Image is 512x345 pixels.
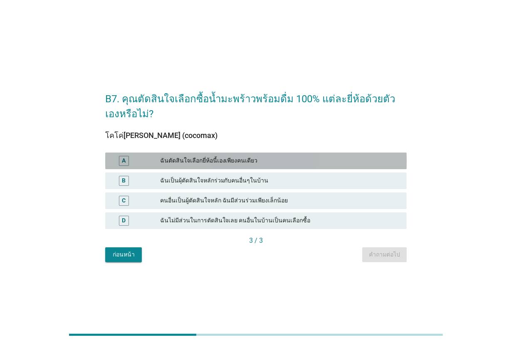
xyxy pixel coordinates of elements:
[160,196,400,206] div: คนอื่นเป็นผู้ตัดสินใจหลัก ฉันมีส่วนร่วมเพียงเล็กน้อย
[105,130,407,141] div: โคโค่[PERSON_NAME] (cocomax)
[122,196,126,205] div: C
[160,176,400,186] div: ฉันเป็นผุ้ตัดสินใจหลักร่วมกับคนอื่นๆในบ้าน
[160,156,400,166] div: ฉันตัดสินใจเลือกยี่ห้อนี้เองเพียงคนเดียว
[105,247,142,262] button: ก่อนหน้า
[122,216,126,225] div: D
[105,83,407,121] h2: B7. คุณตัดสินใจเลือกซื้อน้ำมะพร้าวพร้อมดื่ม 100% แต่ละยี่ห้อด้วยตัวเองหรือไม่?
[105,236,407,246] div: 3 / 3
[122,156,126,165] div: A
[122,176,126,185] div: B
[160,216,400,226] div: ฉันไม่มีส่วนในการตัดสินใจเลย คนอื่นในบ้านเป็นคนเลือกซื้อ
[112,250,135,259] div: ก่อนหน้า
